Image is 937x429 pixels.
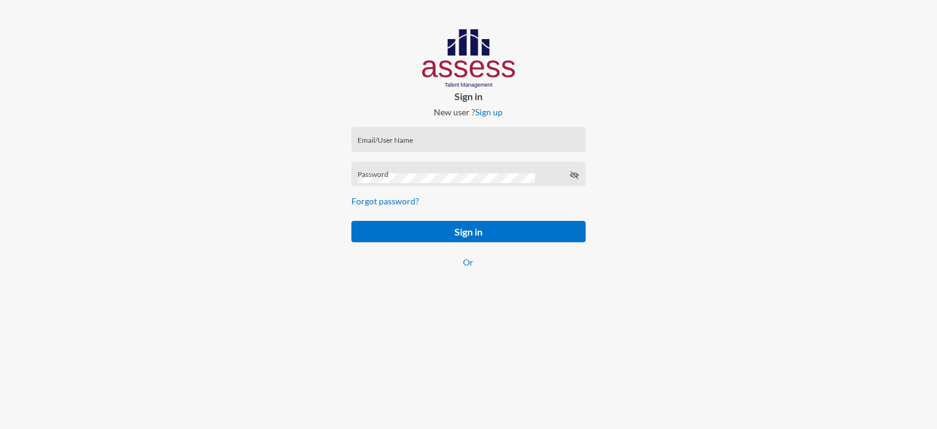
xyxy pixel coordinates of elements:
[342,107,595,117] p: New user ?
[342,90,595,102] p: Sign in
[351,257,586,267] p: Or
[351,196,419,206] a: Forgot password?
[422,29,515,88] img: AssessLogoo.svg
[351,221,586,242] button: Sign in
[475,107,503,117] a: Sign up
